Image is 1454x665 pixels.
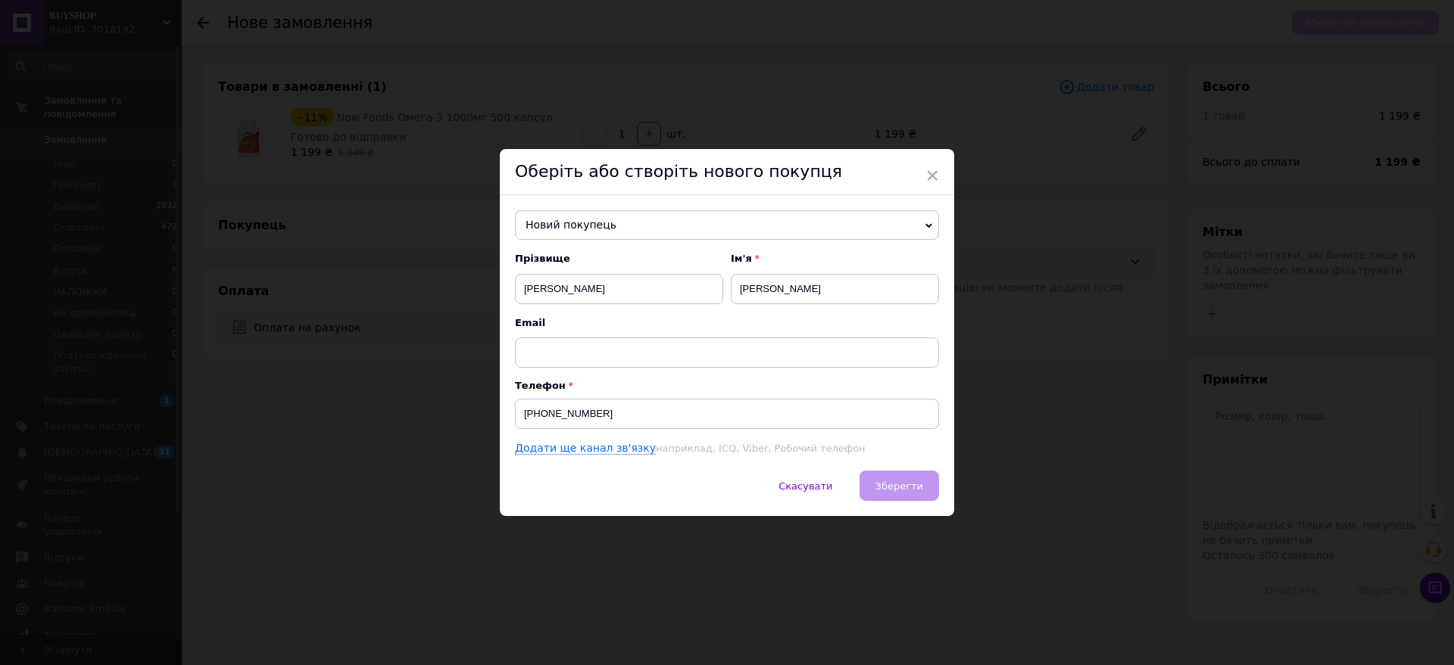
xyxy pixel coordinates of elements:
span: Ім'я [731,252,939,266]
input: +38 096 0000000 [515,399,939,429]
input: Наприклад: Іван [731,274,939,304]
p: Телефон [515,380,939,391]
span: Email [515,316,939,330]
span: Скасувати [778,480,832,492]
span: × [925,163,939,188]
span: Прізвище [515,252,723,266]
span: Новий покупець [515,210,939,241]
div: Оберіть або створіть нового покупця [500,149,954,195]
input: Наприклад: Іванов [515,274,723,304]
span: наприклад, ICQ, Viber, Робочий телефон [656,443,865,454]
button: Скасувати [763,471,848,501]
a: Додати ще канал зв'язку [515,442,656,455]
